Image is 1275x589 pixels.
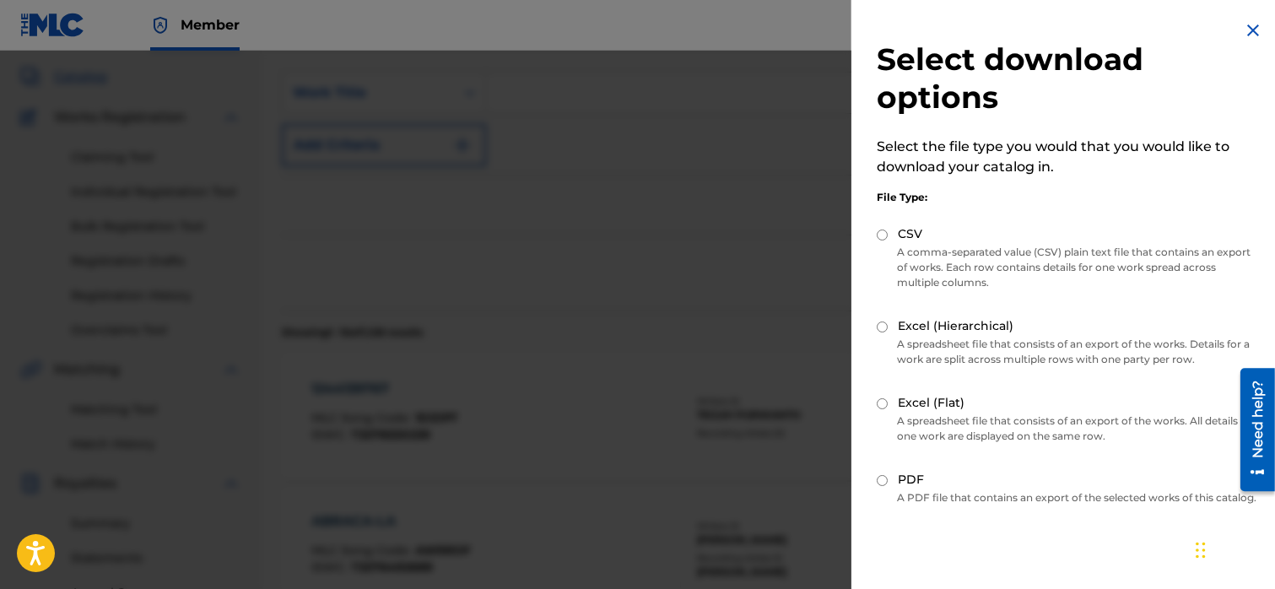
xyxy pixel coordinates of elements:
[1228,362,1275,498] iframe: Resource Center
[877,245,1258,290] p: A comma-separated value (CSV) plain text file that contains an export of works. Each row contains...
[181,15,240,35] span: Member
[898,317,1013,335] label: Excel (Hierarchical)
[1196,525,1206,575] div: Drag
[877,137,1258,177] p: Select the file type you would that you would like to download your catalog in.
[898,225,922,243] label: CSV
[877,490,1258,505] p: A PDF file that contains an export of the selected works of this catalog.
[877,413,1258,444] p: A spreadsheet file that consists of an export of the works. All details for one work are displaye...
[877,41,1258,116] h2: Select download options
[877,337,1258,367] p: A spreadsheet file that consists of an export of the works. Details for a work are split across m...
[1191,508,1275,589] iframe: Chat Widget
[877,190,1258,205] div: File Type:
[150,15,170,35] img: Top Rightsholder
[898,394,964,412] label: Excel (Flat)
[898,471,924,489] label: PDF
[20,13,85,37] img: MLC Logo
